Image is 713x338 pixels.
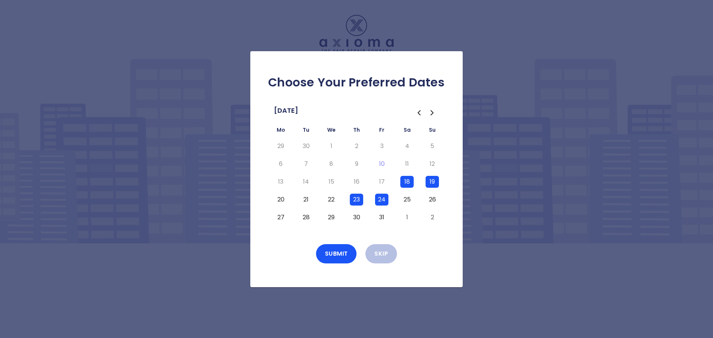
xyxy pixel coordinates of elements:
button: Tuesday, October 28th, 2025 [299,211,313,223]
th: Thursday [344,125,369,137]
button: Sunday, November 2nd, 2025 [426,211,439,223]
button: Wednesday, October 29th, 2025 [325,211,338,223]
table: October 2025 [268,125,445,226]
button: Monday, October 13th, 2025 [274,176,287,188]
button: Thursday, October 30th, 2025 [350,211,363,223]
button: Skip [365,244,397,263]
button: Friday, October 17th, 2025 [375,176,388,188]
th: Wednesday [319,125,344,137]
button: Go to the Next Month [426,106,439,119]
button: Saturday, October 4th, 2025 [400,140,414,152]
button: Friday, October 24th, 2025, selected [375,194,388,206]
button: Thursday, October 9th, 2025 [350,158,363,170]
button: Monday, October 27th, 2025 [274,211,287,223]
button: Friday, October 31st, 2025 [375,211,388,223]
span: [DATE] [274,105,298,117]
h2: Choose Your Preferred Dates [262,75,451,90]
button: Tuesday, October 7th, 2025 [299,158,313,170]
th: Friday [369,125,394,137]
button: Saturday, October 11th, 2025 [400,158,414,170]
button: Thursday, October 16th, 2025 [350,176,363,188]
th: Monday [268,125,293,137]
th: Saturday [394,125,420,137]
button: Wednesday, October 22nd, 2025 [325,194,338,206]
button: Saturday, November 1st, 2025 [400,211,414,223]
button: Wednesday, October 15th, 2025 [325,176,338,188]
button: Friday, October 3rd, 2025 [375,140,388,152]
button: Wednesday, October 8th, 2025 [325,158,338,170]
button: Wednesday, October 1st, 2025 [325,140,338,152]
img: Logo [319,15,394,52]
button: Monday, September 29th, 2025 [274,140,287,152]
button: Go to the Previous Month [412,106,426,119]
button: Monday, October 6th, 2025 [274,158,287,170]
button: Tuesday, September 30th, 2025 [299,140,313,152]
button: Monday, October 20th, 2025 [274,194,287,206]
button: Thursday, October 2nd, 2025 [350,140,363,152]
button: Tuesday, October 14th, 2025 [299,176,313,188]
button: Sunday, October 5th, 2025 [426,140,439,152]
th: Tuesday [293,125,319,137]
button: Sunday, October 26th, 2025 [426,194,439,206]
button: Saturday, October 25th, 2025 [400,194,414,206]
button: Tuesday, October 21st, 2025 [299,194,313,206]
th: Sunday [420,125,445,137]
button: Saturday, October 18th, 2025, selected [400,176,414,188]
button: Thursday, October 23rd, 2025, selected [350,194,363,206]
button: Today, Friday, October 10th, 2025 [375,158,388,170]
button: Sunday, October 12th, 2025 [426,158,439,170]
button: Sunday, October 19th, 2025, selected [426,176,439,188]
button: Submit [316,244,357,263]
